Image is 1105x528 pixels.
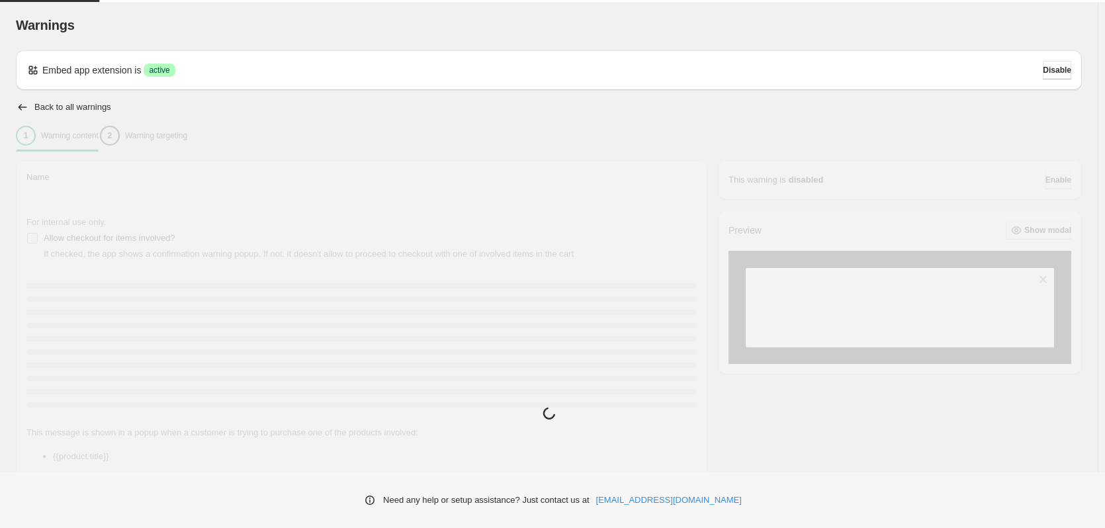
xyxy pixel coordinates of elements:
[42,64,141,77] p: Embed app extension is
[16,18,75,32] span: Warnings
[149,65,169,75] span: active
[1043,61,1071,79] button: Disable
[596,494,742,507] a: [EMAIL_ADDRESS][DOMAIN_NAME]
[34,102,111,112] h2: Back to all warnings
[1043,65,1071,75] span: Disable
